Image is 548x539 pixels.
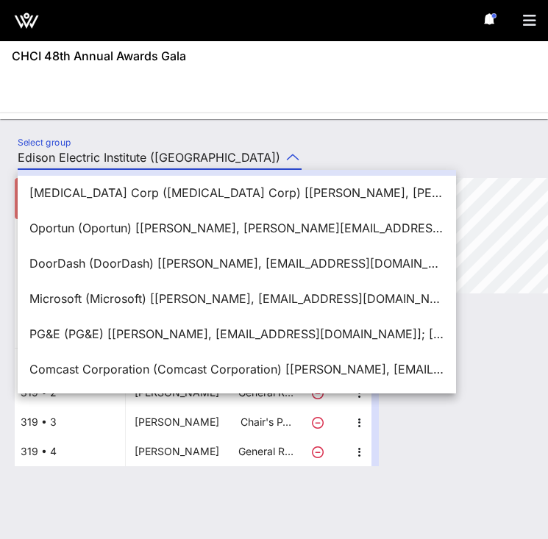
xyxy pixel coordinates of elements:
div: Comcast Corporation (Comcast Corporation) [[PERSON_NAME], [EMAIL_ADDRESS][DOMAIN_NAME]]; [[PERSON... [29,363,444,376]
div: DoorDash (DoorDash) [[PERSON_NAME], [EMAIL_ADDRESS][DOMAIN_NAME]]; [[PERSON_NAME], [PERSON_NAME][... [29,257,444,271]
div: PG&E (PG&E) [[PERSON_NAME], [EMAIL_ADDRESS][DOMAIN_NAME]]; [[PERSON_NAME], [PERSON_NAME][EMAIL_AD... [29,327,444,341]
p: General R… [236,437,295,466]
div: David L. Botello [135,407,219,437]
label: Select group [18,137,71,148]
p: Chair's P… [236,407,295,437]
div: 319 • 1 [15,349,125,378]
div: [MEDICAL_DATA] Corp ([MEDICAL_DATA] Corp) [[PERSON_NAME], [PERSON_NAME][EMAIL_ADDRESS][PERSON_NAM... [29,186,444,200]
div: Chelsea Cruz [135,437,219,466]
div: Oportun (Oportun) [[PERSON_NAME], [PERSON_NAME][EMAIL_ADDRESS][PERSON_NAME][DOMAIN_NAME]]; [[PERS... [29,221,444,235]
div: Microsoft (Microsoft) [[PERSON_NAME], [EMAIL_ADDRESS][DOMAIN_NAME]]; [[PERSON_NAME], [EMAIL_ADDRE... [29,292,444,306]
span: Table, Seat [15,327,125,342]
div: 319 • 3 [15,407,125,437]
div: 319 • 2 [15,378,125,407]
div: 319 • 4 [15,437,125,466]
span: CHCI 48th Annual Awards Gala [12,47,186,65]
